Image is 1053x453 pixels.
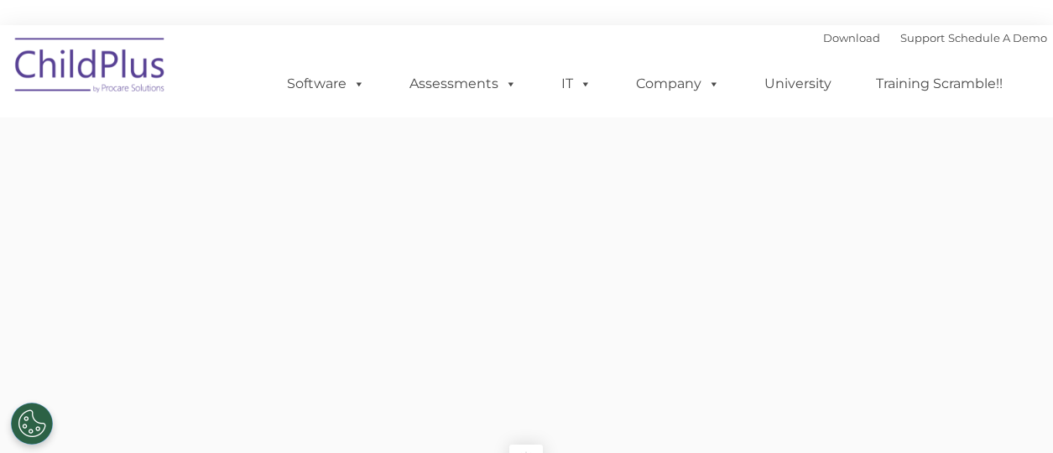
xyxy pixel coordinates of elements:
[7,26,175,110] img: ChildPlus by Procare Solutions
[859,67,1019,101] a: Training Scramble!!
[823,31,1047,44] font: |
[900,31,945,44] a: Support
[619,67,737,101] a: Company
[948,31,1047,44] a: Schedule A Demo
[823,31,880,44] a: Download
[545,67,608,101] a: IT
[11,403,53,445] button: Cookies Settings
[393,67,534,101] a: Assessments
[270,67,382,101] a: Software
[748,67,848,101] a: University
